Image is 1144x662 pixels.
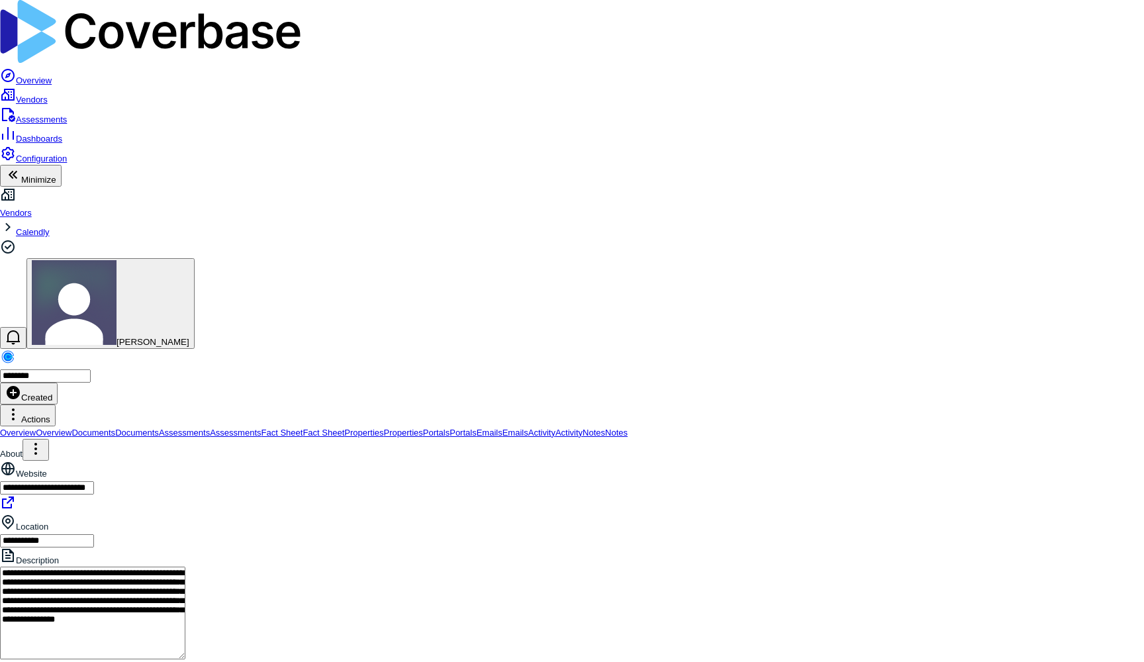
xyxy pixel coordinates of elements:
[16,115,67,124] span: Assessments
[16,75,52,85] span: Overview
[423,428,450,438] span: Portals
[210,428,261,438] span: Assessments
[159,428,210,438] span: Assessments
[528,428,555,438] span: Activity
[605,428,628,438] span: Notes
[16,95,48,105] span: Vendors
[71,428,115,438] span: Documents
[26,258,195,349] button: Prateek Paliwal avatar[PERSON_NAME]
[477,428,502,438] span: Emails
[23,439,49,461] button: Actions
[384,428,423,438] span: Properties
[21,175,56,185] span: Minimize
[502,428,528,438] span: Emails
[16,227,50,237] a: Calendly
[16,469,47,479] span: Website
[303,428,344,438] span: Fact Sheet
[16,134,62,144] span: Dashboards
[36,428,71,438] span: Overview
[16,154,67,164] span: Configuration
[117,337,189,347] span: [PERSON_NAME]
[32,260,117,345] img: Prateek Paliwal avatar
[16,522,48,532] span: Location
[583,428,605,438] span: Notes
[262,428,303,438] span: Fact Sheet
[115,428,159,438] span: Documents
[555,428,583,438] span: Activity
[5,393,52,402] span: Created
[344,428,383,438] span: Properties
[16,555,59,565] span: Description
[450,428,476,438] span: Portals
